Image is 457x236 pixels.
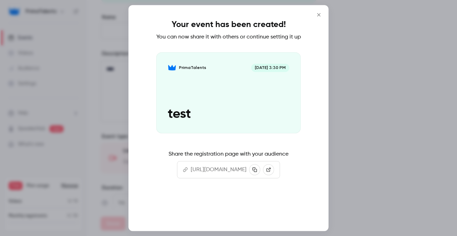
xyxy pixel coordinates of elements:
[179,65,206,71] p: PrimaTalents
[191,166,247,174] p: [URL][DOMAIN_NAME]
[169,150,288,158] p: Share the registration page with your audience
[194,201,263,217] button: Continue
[168,106,290,122] p: test
[172,19,286,30] h1: Your event has been created!
[312,8,326,21] button: Close
[251,63,289,72] span: [DATE] 3:30 PM
[156,33,301,41] p: You can now share it with others or continue setting it up
[168,63,176,72] img: test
